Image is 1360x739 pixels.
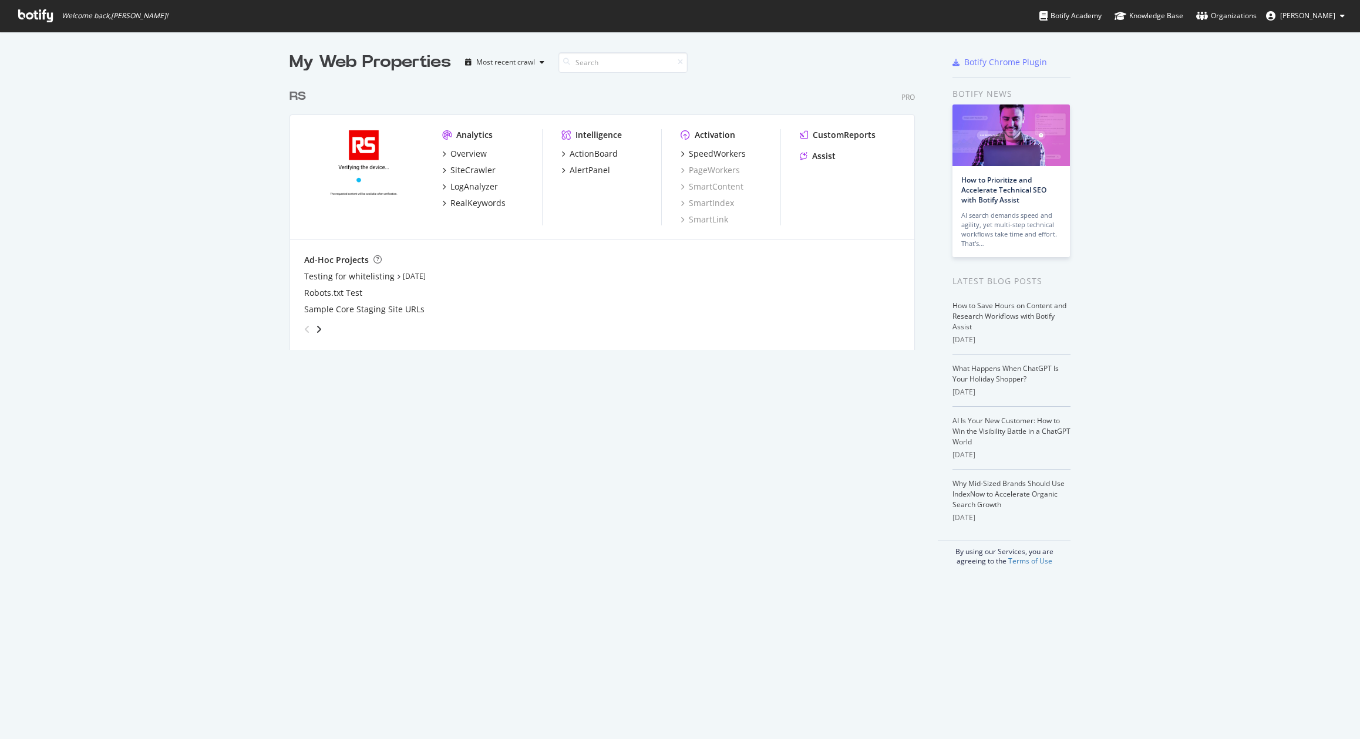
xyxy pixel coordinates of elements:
[952,56,1047,68] a: Botify Chrome Plugin
[681,181,743,193] a: SmartContent
[456,129,493,141] div: Analytics
[800,150,836,162] a: Assist
[289,88,311,105] a: RS
[304,303,425,315] a: Sample Core Staging Site URLs
[442,181,498,193] a: LogAnalyzer
[681,214,728,225] a: SmartLink
[450,148,487,160] div: Overview
[304,129,423,224] img: www.alliedelec.com
[1257,6,1354,25] button: [PERSON_NAME]
[304,287,362,299] a: Robots.txt Test
[961,211,1061,248] div: AI search demands speed and agility, yet multi-step technical workflows take time and effort. Tha...
[800,129,876,141] a: CustomReports
[952,301,1066,332] a: How to Save Hours on Content and Research Workflows with Botify Assist
[442,148,487,160] a: Overview
[1039,10,1102,22] div: Botify Academy
[952,335,1071,345] div: [DATE]
[695,129,735,141] div: Activation
[952,363,1059,384] a: What Happens When ChatGPT Is Your Holiday Shopper?
[952,416,1071,447] a: AI Is Your New Customer: How to Win the Visibility Battle in a ChatGPT World
[812,150,836,162] div: Assist
[952,87,1071,100] div: Botify news
[952,478,1065,509] a: Why Mid-Sized Brands Should Use IndexNow to Accelerate Organic Search Growth
[289,74,924,350] div: grid
[442,164,496,176] a: SiteCrawler
[450,164,496,176] div: SiteCrawler
[961,175,1046,205] a: How to Prioritize and Accelerate Technical SEO with Botify Assist
[289,88,306,105] div: RS
[561,148,618,160] a: ActionBoard
[561,164,610,176] a: AlertPanel
[570,148,618,160] div: ActionBoard
[315,323,323,335] div: angle-right
[575,129,622,141] div: Intelligence
[681,148,746,160] a: SpeedWorkers
[299,320,315,339] div: angle-left
[952,512,1071,523] div: [DATE]
[952,104,1070,166] img: How to Prioritize and Accelerate Technical SEO with Botify Assist
[952,387,1071,397] div: [DATE]
[964,56,1047,68] div: Botify Chrome Plugin
[558,52,688,73] input: Search
[450,197,506,209] div: RealKeywords
[813,129,876,141] div: CustomReports
[1115,10,1183,22] div: Knowledge Base
[460,53,549,72] button: Most recent crawl
[450,181,498,193] div: LogAnalyzer
[304,254,369,266] div: Ad-Hoc Projects
[952,450,1071,460] div: [DATE]
[62,11,168,21] span: Welcome back, [PERSON_NAME] !
[289,50,451,74] div: My Web Properties
[1280,11,1335,21] span: Alan Lok
[681,197,734,209] a: SmartIndex
[681,164,740,176] a: PageWorkers
[442,197,506,209] a: RealKeywords
[403,271,426,281] a: [DATE]
[952,275,1071,288] div: Latest Blog Posts
[304,271,395,282] a: Testing for whitelisting
[689,148,746,160] div: SpeedWorkers
[476,59,535,66] div: Most recent crawl
[1196,10,1257,22] div: Organizations
[570,164,610,176] div: AlertPanel
[938,541,1071,566] div: By using our Services, you are agreeing to the
[901,92,915,102] div: Pro
[1008,556,1052,566] a: Terms of Use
